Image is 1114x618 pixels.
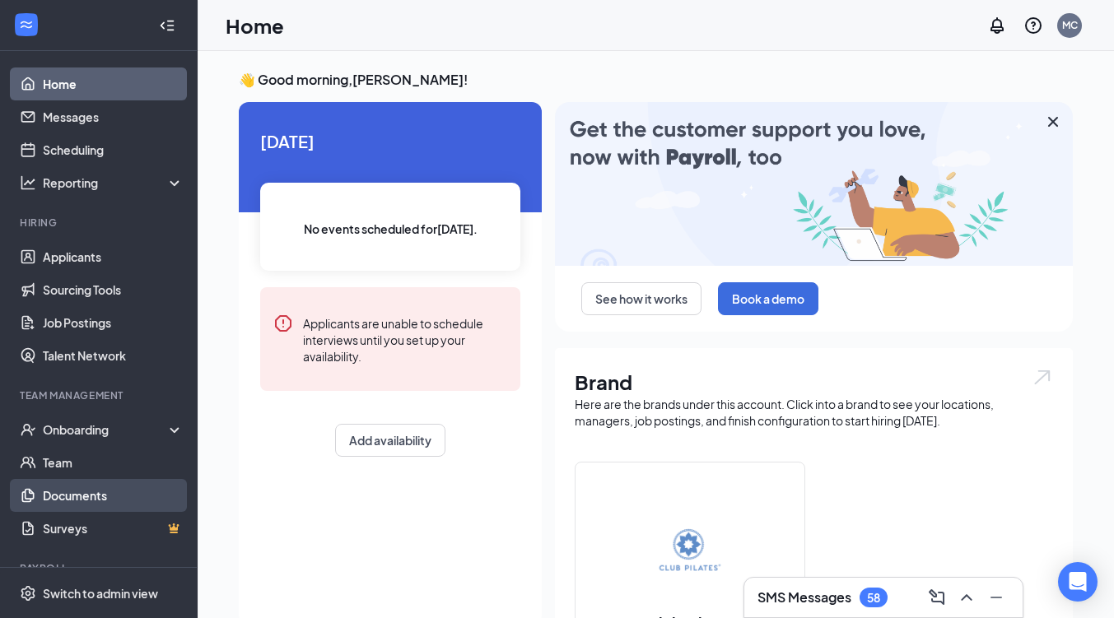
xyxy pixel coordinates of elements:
svg: QuestionInfo [1023,16,1043,35]
div: Applicants are unable to schedule interviews until you set up your availability. [303,314,507,365]
a: SurveysCrown [43,512,184,545]
a: Scheduling [43,133,184,166]
a: Applicants [43,240,184,273]
div: Switch to admin view [43,585,158,602]
div: Open Intercom Messenger [1058,562,1098,602]
h3: 👋 Good morning, [PERSON_NAME] ! [239,71,1073,89]
span: [DATE] [260,128,520,154]
img: payroll-large.gif [555,102,1073,266]
a: Messages [43,100,184,133]
img: open.6027fd2a22e1237b5b06.svg [1032,368,1053,387]
a: Documents [43,479,184,512]
div: Payroll [20,561,180,575]
h1: Brand [575,368,1053,396]
a: Home [43,67,184,100]
svg: WorkstreamLogo [18,16,35,33]
button: Add availability [335,424,445,457]
button: Book a demo [718,282,818,315]
div: MC [1062,18,1078,32]
svg: Error [273,314,293,333]
svg: Collapse [159,17,175,34]
div: Here are the brands under this account. Click into a brand to see your locations, managers, job p... [575,396,1053,429]
svg: UserCheck [20,421,36,438]
button: See how it works [581,282,701,315]
span: No events scheduled for [DATE] . [304,220,478,238]
svg: Settings [20,585,36,602]
div: Onboarding [43,421,170,438]
button: Minimize [983,584,1009,611]
button: ComposeMessage [924,584,950,611]
svg: ChevronUp [957,588,976,607]
svg: Analysis [20,174,36,191]
div: Team Management [20,388,180,402]
div: 58 [867,591,880,605]
h1: Home [226,12,284,39]
svg: Minimize [986,588,1006,607]
button: ChevronUp [953,584,980,611]
img: Club Pilates [637,500,743,606]
div: Hiring [20,216,180,230]
a: Job Postings [43,306,184,339]
h3: SMS Messages [757,588,851,606]
svg: Notifications [987,16,1007,35]
svg: Cross [1043,112,1063,132]
a: Talent Network [43,339,184,372]
a: Sourcing Tools [43,273,184,306]
a: Team [43,446,184,479]
svg: ComposeMessage [927,588,947,607]
div: Reporting [43,174,184,191]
